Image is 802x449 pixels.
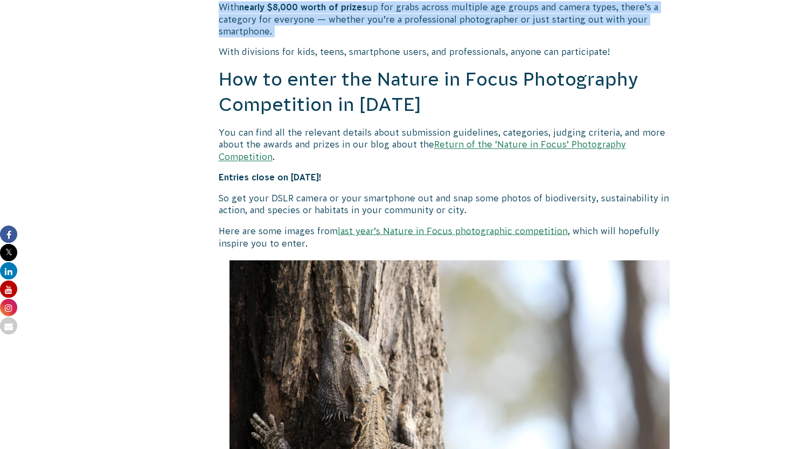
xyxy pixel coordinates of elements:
p: So get your DSLR camera or your smartphone out and snap some photos of biodiversity, sustainabili... [219,192,681,216]
strong: Entries close on [DATE]! [219,172,322,182]
p: With divisions for kids, teens, smartphone users, and professionals, anyone can participate! [219,46,681,58]
a: Return of the ‘Nature in Focus’ Photography Competition [219,139,626,161]
p: With up for grabs across multiple age groups and camera types, there’s a category for everyone — ... [219,1,681,37]
a: last year’s Nature in Focus photographic competition [338,226,568,235]
p: You can find all the relevant details about submission guidelines, categories, judging criteria, ... [219,127,681,163]
h2: How to enter the Nature in Focus Photography Competition in [DATE] [219,67,681,118]
strong: nearly $8,000 worth of prizes [239,2,367,12]
p: Here are some images from , which will hopefully inspire you to enter. [219,224,681,249]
